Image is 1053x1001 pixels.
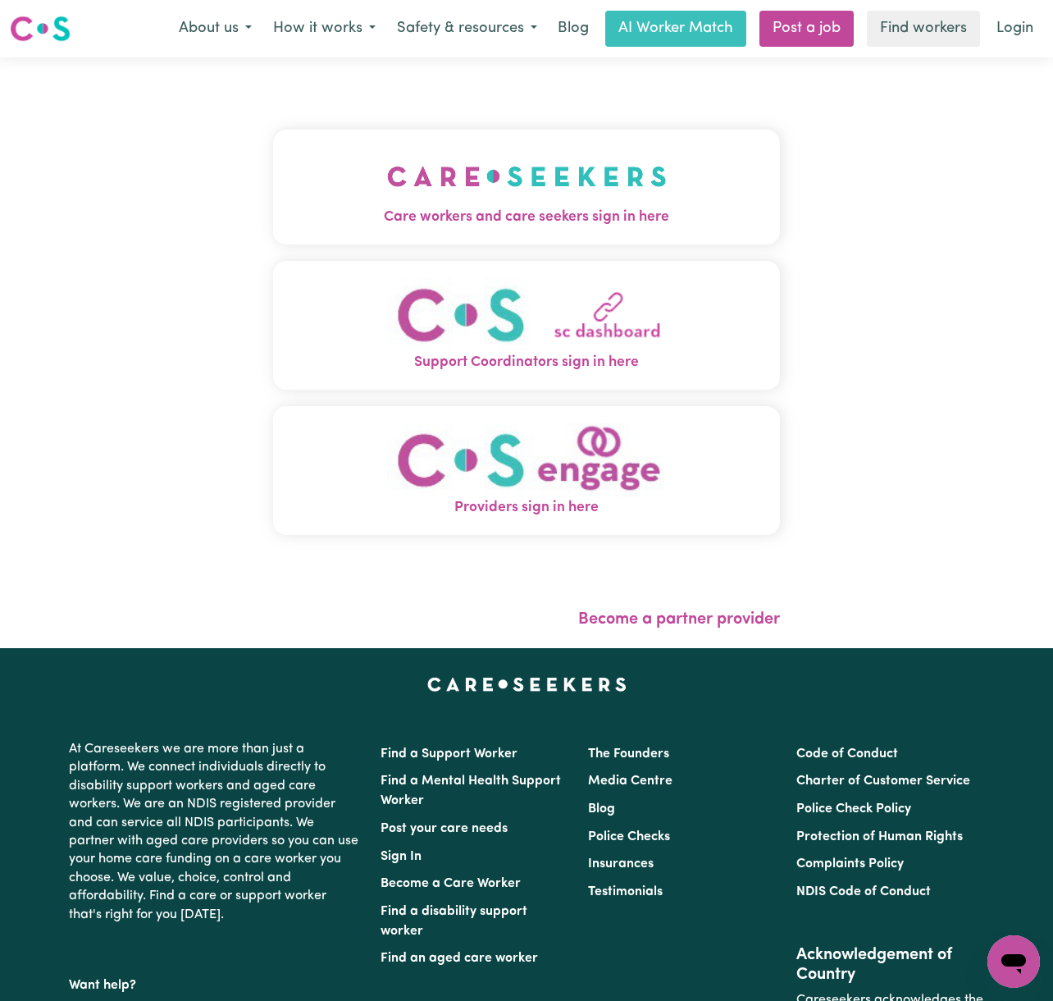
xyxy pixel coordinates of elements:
[759,11,854,47] a: Post a job
[605,11,746,47] a: AI Worker Match
[796,775,970,788] a: Charter of Customer Service
[381,877,521,890] a: Become a Care Worker
[987,11,1043,47] a: Login
[69,734,361,930] p: At Careseekers we are more than just a platform. We connect individuals directly to disability su...
[588,857,654,871] a: Insurances
[273,406,780,535] button: Providers sign in here
[588,775,672,788] a: Media Centre
[273,207,780,228] span: Care workers and care seekers sign in here
[796,830,963,843] a: Protection of Human Rights
[796,885,931,898] a: NDIS Code of Conduct
[796,857,904,871] a: Complaints Policy
[588,747,669,761] a: The Founders
[578,611,780,628] a: Become a partner provider
[10,14,71,43] img: Careseekers logo
[381,747,517,761] a: Find a Support Worker
[588,885,663,898] a: Testimonials
[386,11,548,46] button: Safety & resources
[381,822,508,835] a: Post your care needs
[796,945,984,985] h2: Acknowledgement of Country
[796,802,911,816] a: Police Check Policy
[381,952,538,965] a: Find an aged care worker
[588,830,670,843] a: Police Checks
[796,747,898,761] a: Code of Conduct
[168,11,262,46] button: About us
[588,802,615,816] a: Blog
[273,130,780,245] button: Care workers and care seekers sign in here
[381,775,561,807] a: Find a Mental Health Support Worker
[10,10,71,48] a: Careseekers logo
[381,905,527,938] a: Find a disability support worker
[273,497,780,519] span: Providers sign in here
[381,850,422,863] a: Sign In
[273,352,780,373] span: Support Coordinators sign in here
[867,11,980,47] a: Find workers
[548,11,599,47] a: Blog
[262,11,386,46] button: How it works
[427,678,627,691] a: Careseekers home page
[273,261,780,390] button: Support Coordinators sign in here
[987,935,1040,988] iframe: Button to launch messaging window
[69,970,361,994] p: Want help?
